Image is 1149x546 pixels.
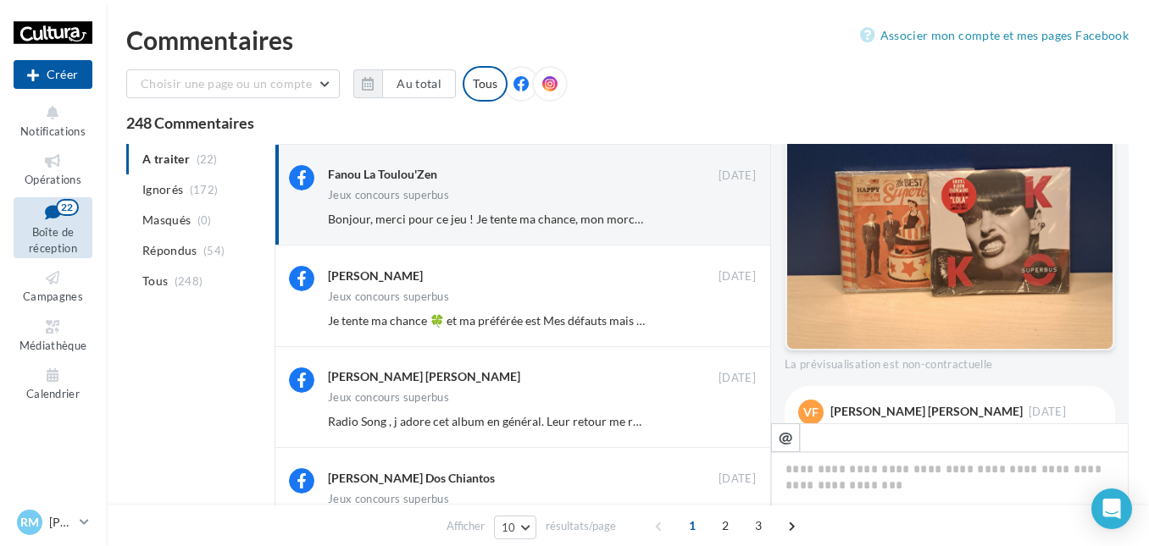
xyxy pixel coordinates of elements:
[175,274,203,288] span: (248)
[328,494,449,505] div: Jeux concours superbus
[190,183,219,196] span: (172)
[494,516,537,539] button: 10
[447,518,485,534] span: Afficher
[142,242,197,259] span: Répondus
[328,368,520,385] div: [PERSON_NAME] [PERSON_NAME]
[328,414,684,428] span: Radio Song , j adore cet album en général. Leur retour me ravit 🤩🤩
[14,100,92,141] button: Notifications
[328,291,449,302] div: Jeux concours superbus
[719,269,756,284] span: [DATE]
[14,60,92,89] div: Nouvelle campagne
[353,69,456,98] button: Au total
[14,506,92,538] a: Rm [PERSON_NAME]
[14,265,92,306] a: Campagnes
[785,350,1115,372] div: La prévisualisation est non-contractuelle
[126,69,340,98] button: Choisir une page ou un compte
[779,429,793,444] i: @
[141,76,312,91] span: Choisir une page ou un compte
[126,27,1129,52] div: Commentaires
[14,197,92,259] a: Boîte de réception22
[197,213,212,227] span: (0)
[19,339,87,352] span: Médiathèque
[719,472,756,487] span: [DATE]
[328,212,938,226] span: Bonjour, merci pour ce jeu ! Je tente ma chance, mon morceau préféré ❤️ est "Butterfly" 🦋🦋🦋🦋🦋🦋🦋 👍🥳😉
[14,148,92,190] a: Opérations
[830,405,1023,417] div: [PERSON_NAME] [PERSON_NAME]
[20,514,39,531] span: Rm
[463,66,508,102] div: Tous
[803,404,819,421] span: VF
[328,470,495,487] div: [PERSON_NAME] Dos Chiantos
[1091,488,1132,529] div: Open Intercom Messenger
[712,512,739,539] span: 2
[328,392,449,403] div: Jeux concours superbus
[745,512,772,539] span: 3
[14,362,92,404] a: Calendrier
[860,25,1129,46] a: Associer mon compte et mes pages Facebook
[49,514,73,531] p: [PERSON_NAME]
[142,273,168,290] span: Tous
[719,371,756,386] span: [DATE]
[14,60,92,89] button: Créer
[26,387,80,400] span: Calendrier
[25,173,81,186] span: Opérations
[328,190,449,201] div: Jeux concours superbus
[546,518,616,534] span: résultats/page
[142,181,183,198] span: Ignorés
[56,199,79,216] div: 22
[328,166,437,183] div: Fanou La Toulou'Zen
[328,313,781,328] span: Je tente ma chance 🍀 et ma préférée est Mes défauts mais il y en a d’autres que j’adore
[14,314,92,356] a: Médiathèque
[29,225,77,255] span: Boîte de réception
[20,124,86,138] span: Notifications
[771,423,800,452] button: @
[328,267,423,284] div: [PERSON_NAME]
[1029,406,1066,417] span: [DATE]
[142,212,191,229] span: Masqués
[203,244,225,257] span: (54)
[382,69,456,98] button: Au total
[23,290,83,303] span: Campagnes
[126,115,1129,130] div: 248 Commentaires
[502,521,516,534] span: 10
[679,512,706,539] span: 1
[719,168,756,184] span: [DATE]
